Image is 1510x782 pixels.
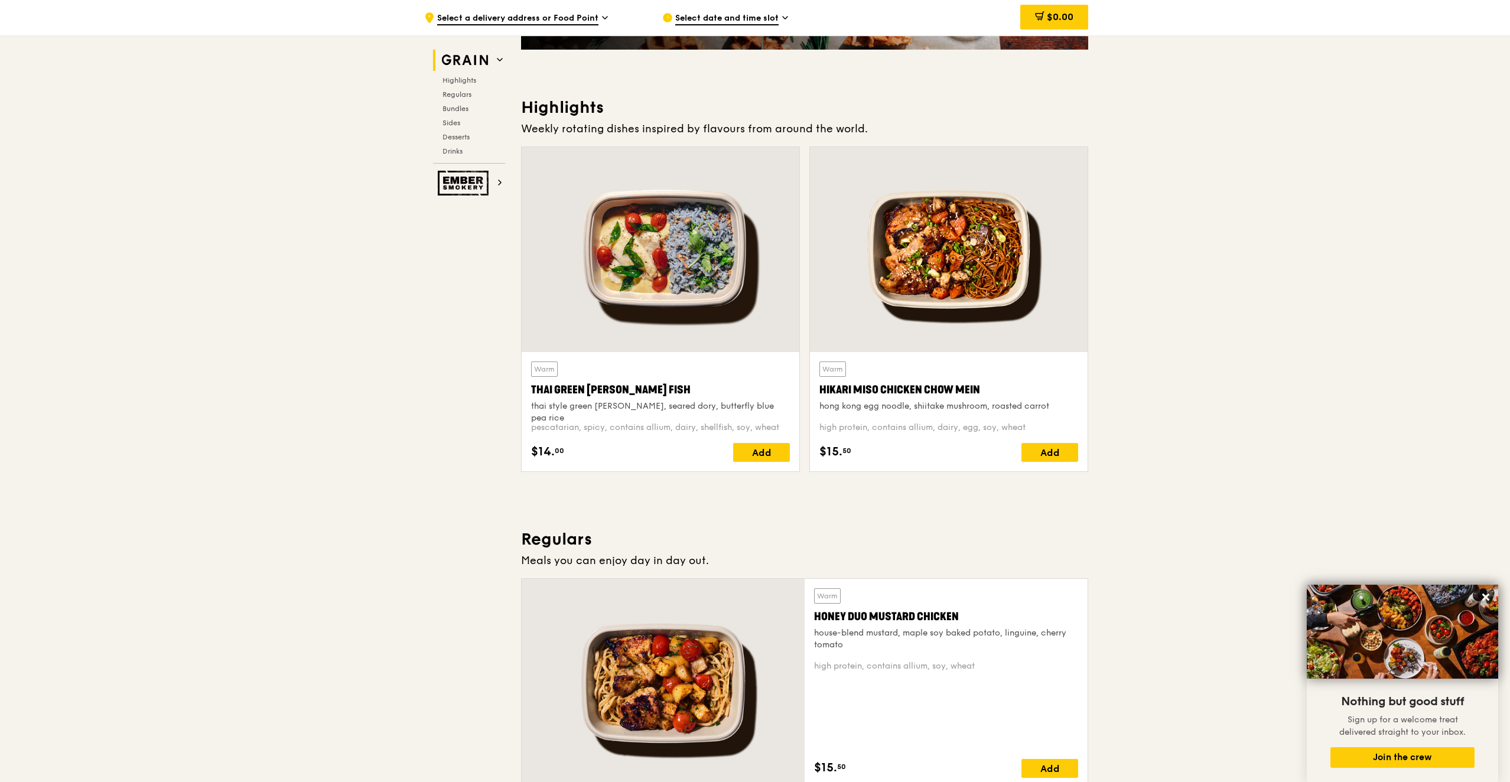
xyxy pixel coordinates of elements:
[437,12,598,25] span: Select a delivery address or Food Point
[1330,747,1475,768] button: Join the crew
[1339,715,1466,737] span: Sign up for a welcome treat delivered straight to your inbox.
[819,443,842,461] span: $15.
[1021,759,1078,778] div: Add
[442,147,463,155] span: Drinks
[442,105,468,113] span: Bundles
[442,90,471,99] span: Regulars
[438,171,492,195] img: Ember Smokery web logo
[814,608,1078,625] div: Honey Duo Mustard Chicken
[1047,11,1073,22] span: $0.00
[531,400,790,424] div: thai style green [PERSON_NAME], seared dory, butterfly blue pea rice
[442,76,476,84] span: Highlights
[675,12,779,25] span: Select date and time slot
[1307,585,1498,679] img: DSC07876-Edit02-Large.jpeg
[531,382,790,398] div: Thai Green [PERSON_NAME] Fish
[442,133,470,141] span: Desserts
[814,660,1078,672] div: high protein, contains allium, soy, wheat
[819,382,1078,398] div: Hikari Miso Chicken Chow Mein
[442,119,460,127] span: Sides
[521,97,1088,118] h3: Highlights
[819,422,1078,434] div: high protein, contains allium, dairy, egg, soy, wheat
[842,446,851,455] span: 50
[531,443,555,461] span: $14.
[555,446,564,455] span: 00
[814,588,841,604] div: Warm
[819,400,1078,412] div: hong kong egg noodle, shiitake mushroom, roasted carrot
[1476,588,1495,607] button: Close
[837,762,846,771] span: 50
[819,361,846,377] div: Warm
[521,529,1088,550] h3: Regulars
[521,120,1088,137] div: Weekly rotating dishes inspired by flavours from around the world.
[1341,695,1464,709] span: Nothing but good stuff
[531,361,558,377] div: Warm
[814,759,837,777] span: $15.
[733,443,790,462] div: Add
[531,422,790,434] div: pescatarian, spicy, contains allium, dairy, shellfish, soy, wheat
[521,552,1088,569] div: Meals you can enjoy day in day out.
[1021,443,1078,462] div: Add
[814,627,1078,651] div: house-blend mustard, maple soy baked potato, linguine, cherry tomato
[438,50,492,71] img: Grain web logo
